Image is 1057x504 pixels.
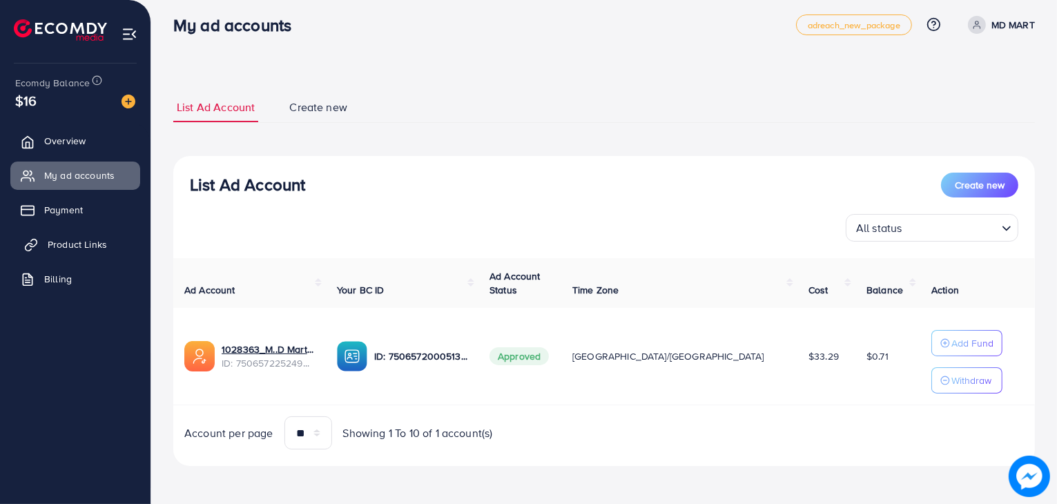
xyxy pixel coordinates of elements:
span: Billing [44,272,72,286]
a: MD MART [962,16,1035,34]
span: Time Zone [572,283,619,297]
span: $0.71 [866,349,889,363]
a: Billing [10,265,140,293]
span: Ad Account Status [489,269,541,297]
span: Payment [44,203,83,217]
span: adreach_new_package [808,21,900,30]
span: $33.29 [808,349,839,363]
span: Cost [808,283,828,297]
button: Create new [941,173,1018,197]
span: Overview [44,134,86,148]
span: ID: 7506572252490792976 [222,356,315,370]
div: <span class='underline'>1028363_M..D Mart @ gmail_1747760060255</span></br>7506572252490792976 [222,342,315,371]
a: 1028363_M..D Mart @ gmail_1747760060255 [222,342,315,356]
p: ID: 7506572000513671169 [374,348,467,365]
span: $16 [15,90,37,110]
div: Search for option [846,214,1018,242]
p: MD MART [991,17,1035,33]
a: adreach_new_package [796,14,912,35]
span: Your BC ID [337,283,385,297]
a: Product Links [10,231,140,258]
img: logo [14,19,107,41]
p: Add Fund [951,335,993,351]
button: Add Fund [931,330,1002,356]
a: Payment [10,196,140,224]
img: ic-ba-acc.ded83a64.svg [337,341,367,371]
span: Showing 1 To 10 of 1 account(s) [343,425,493,441]
span: Account per page [184,425,273,441]
span: List Ad Account [177,99,255,115]
a: My ad accounts [10,162,140,189]
span: My ad accounts [44,168,115,182]
input: Search for option [906,215,996,238]
p: Withdraw [951,372,991,389]
img: menu [122,26,137,42]
button: Withdraw [931,367,1002,394]
h3: List Ad Account [190,175,305,195]
span: Product Links [48,238,107,251]
h3: My ad accounts [173,15,302,35]
img: image [1009,456,1050,497]
span: All status [853,218,905,238]
span: Create new [955,178,1005,192]
span: Ad Account [184,283,235,297]
span: Approved [489,347,549,365]
img: image [122,95,135,108]
img: ic-ads-acc.e4c84228.svg [184,341,215,371]
span: Ecomdy Balance [15,76,90,90]
span: Action [931,283,959,297]
span: Create new [289,99,347,115]
span: Balance [866,283,903,297]
span: [GEOGRAPHIC_DATA]/[GEOGRAPHIC_DATA] [572,349,764,363]
a: Overview [10,127,140,155]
